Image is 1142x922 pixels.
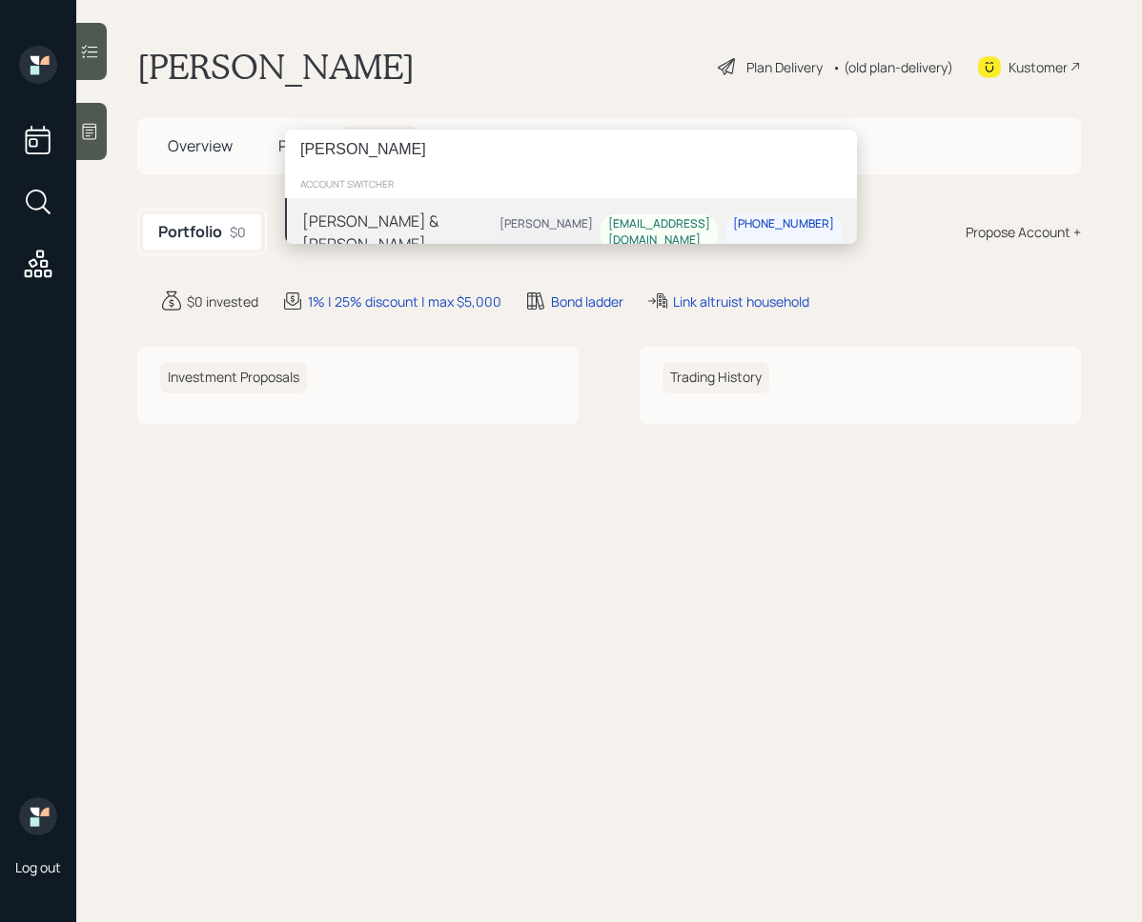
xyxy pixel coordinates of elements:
div: [PERSON_NAME] & [PERSON_NAME] [302,210,492,255]
input: Type a command or search… [285,130,857,170]
div: account switcher [285,170,857,198]
div: [PERSON_NAME] [500,216,593,232]
div: [PHONE_NUMBER] [733,216,834,232]
div: [EMAIL_ADDRESS][DOMAIN_NAME] [608,216,710,249]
